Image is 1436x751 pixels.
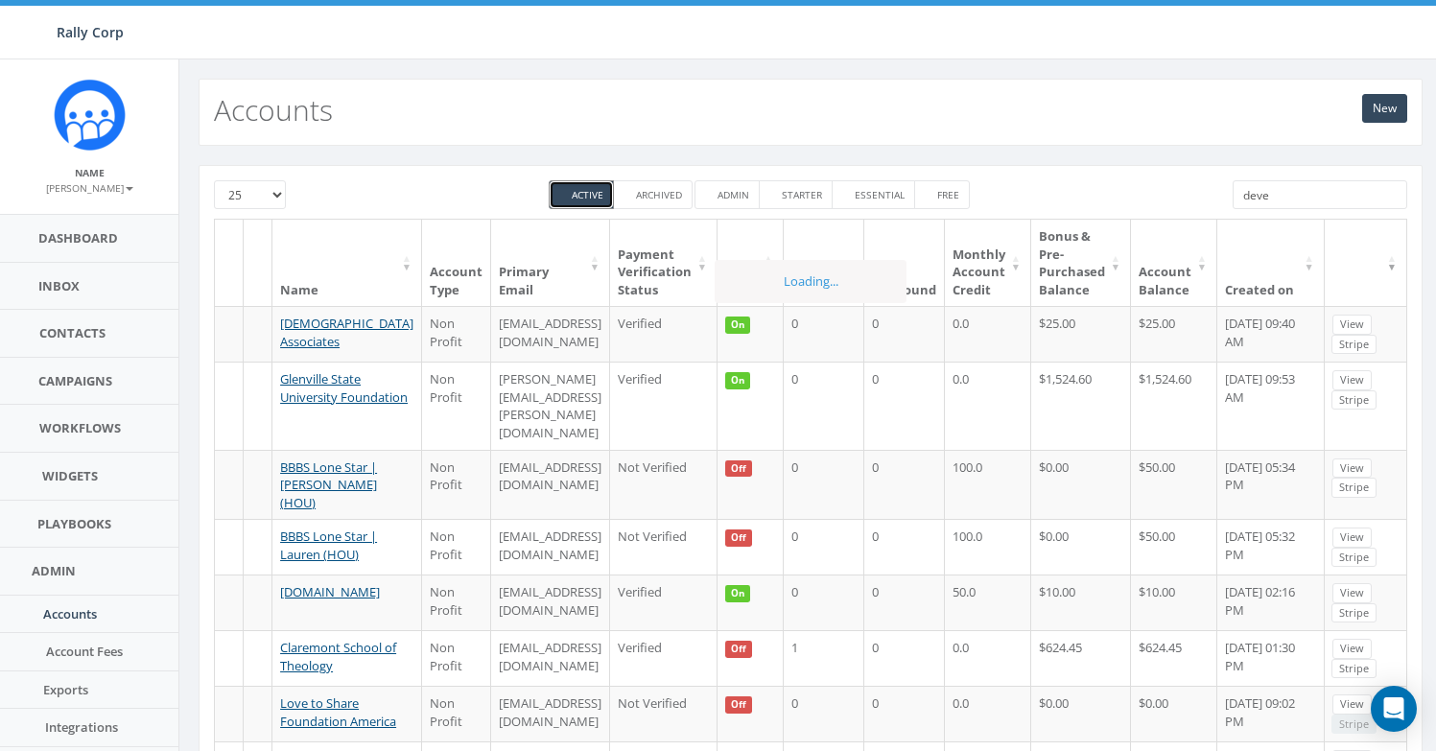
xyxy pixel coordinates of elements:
span: On [725,585,750,602]
th: RVM Outbound [864,220,945,306]
td: [DATE] 05:32 PM [1217,519,1325,575]
td: [DATE] 01:30 PM [1217,630,1325,686]
td: $0.00 [1031,686,1131,741]
a: Stripe [1331,603,1377,623]
th: Name: activate to sort column ascending [272,220,422,306]
td: $10.00 [1131,575,1217,630]
a: [PERSON_NAME] [46,178,133,196]
td: [EMAIL_ADDRESS][DOMAIN_NAME] [491,450,610,520]
a: BBBS Lone Star | Lauren (HOU) [280,528,377,563]
span: Off [725,460,752,478]
td: [EMAIL_ADDRESS][DOMAIN_NAME] [491,519,610,575]
span: Dashboard [38,229,118,246]
th: Send Limit: activate to sort column ascending [718,220,784,306]
div: Open Intercom Messenger [1371,686,1417,732]
a: View [1332,583,1372,603]
span: Admin [32,562,76,579]
td: [EMAIL_ADDRESS][DOMAIN_NAME] [491,575,610,630]
td: $25.00 [1031,306,1131,362]
th: Account Type [422,220,491,306]
a: [DEMOGRAPHIC_DATA] Associates [280,315,413,350]
td: 0 [864,450,945,520]
td: 50.0 [945,575,1031,630]
td: Verified [610,575,718,630]
small: essential [855,188,905,201]
span: Playbooks [37,515,111,532]
td: Verified [610,362,718,449]
input: Type to search [1233,180,1407,209]
td: [DATE] 05:34 PM [1217,450,1325,520]
td: Non Profit [422,519,491,575]
td: 0 [784,686,864,741]
span: Rally Corp [57,23,124,41]
td: $0.00 [1131,686,1217,741]
td: 0 [864,306,945,362]
a: Claremont School of Theology [280,639,396,674]
small: starter [782,188,822,201]
a: View [1332,639,1372,659]
small: admin [718,188,749,201]
td: $25.00 [1131,306,1217,362]
td: Not Verified [610,686,718,741]
td: 0 [784,450,864,520]
td: $0.00 [1031,519,1131,575]
td: 1 [784,630,864,686]
td: Verified [610,306,718,362]
small: Name [75,166,105,179]
td: $50.00 [1131,519,1217,575]
td: 0.0 [945,306,1031,362]
td: [DATE] 09:40 AM [1217,306,1325,362]
a: [DOMAIN_NAME] [280,583,380,600]
td: 0 [864,362,945,449]
a: Stripe [1331,548,1377,568]
td: Non Profit [422,575,491,630]
span: Off [725,529,752,547]
span: Off [725,641,752,658]
td: $0.00 [1031,450,1131,520]
td: 0 [784,519,864,575]
a: View [1332,315,1372,335]
a: Love to Share Foundation America [280,694,396,730]
td: 0 [864,630,945,686]
td: 0 [864,575,945,630]
td: Verified [610,630,718,686]
a: Stripe [1331,390,1377,411]
td: [DATE] 02:16 PM [1217,575,1325,630]
td: $624.45 [1131,630,1217,686]
td: [EMAIL_ADDRESS][DOMAIN_NAME] [491,630,610,686]
td: 0.0 [945,362,1031,449]
td: 0 [864,686,945,741]
th: SMS/MMS Outbound [784,220,864,306]
td: 0 [864,519,945,575]
span: Inbox [38,277,80,294]
td: $10.00 [1031,575,1131,630]
th: Created on: activate to sort column ascending [1217,220,1325,306]
td: 100.0 [945,519,1031,575]
td: [EMAIL_ADDRESS][DOMAIN_NAME] [491,306,610,362]
a: View [1332,458,1372,479]
a: Stripe [1331,335,1377,355]
td: 0.0 [945,686,1031,741]
span: On [725,372,750,389]
span: Campaigns [38,372,112,389]
td: [DATE] 09:02 PM [1217,686,1325,741]
th: Bonus &amp; Pre-Purchased Balance: activate to sort column ascending [1031,220,1131,306]
a: View [1332,694,1372,715]
td: $1,524.60 [1131,362,1217,449]
img: Icon_1.png [54,79,126,151]
th: Monthly Account Credit: activate to sort column ascending [945,220,1031,306]
span: Widgets [42,467,98,484]
td: Non Profit [422,362,491,449]
td: Non Profit [422,306,491,362]
a: Stripe [1331,659,1377,679]
a: Glenville State University Foundation [280,370,408,406]
span: On [725,317,750,334]
td: $624.45 [1031,630,1131,686]
span: Off [725,696,752,714]
td: Not Verified [610,519,718,575]
td: 0 [784,575,864,630]
td: [EMAIL_ADDRESS][DOMAIN_NAME] [491,686,610,741]
td: Non Profit [422,630,491,686]
a: BBBS Lone Star | [PERSON_NAME] (HOU) [280,458,377,511]
td: $1,524.60 [1031,362,1131,449]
